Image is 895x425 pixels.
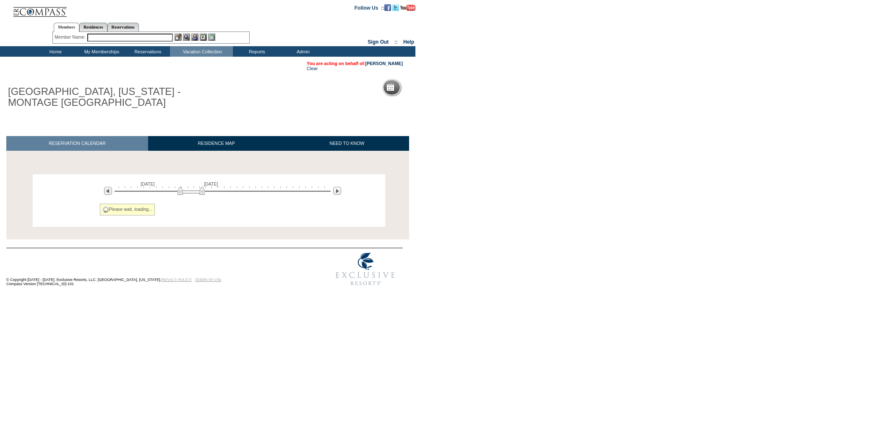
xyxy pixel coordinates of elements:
a: Become our fan on Facebook [384,5,391,10]
a: NEED TO KNOW [284,136,409,151]
a: Follow us on Twitter [392,5,399,10]
img: b_edit.gif [175,34,182,41]
a: [PERSON_NAME] [365,61,403,66]
a: Clear [307,66,318,71]
td: Admin [279,46,325,57]
span: [DATE] [204,181,218,186]
img: Previous [104,187,112,195]
td: Follow Us :: [355,4,384,11]
a: PRIVACY POLICY [161,278,192,282]
span: :: [394,39,398,45]
td: Reservations [124,46,170,57]
td: Reports [233,46,279,57]
img: Become our fan on Facebook [384,4,391,11]
img: Subscribe to our YouTube Channel [400,5,415,11]
a: Subscribe to our YouTube Channel [400,5,415,10]
a: RESIDENCE MAP [148,136,285,151]
img: Reservations [200,34,207,41]
a: Reservations [107,23,139,31]
h1: [GEOGRAPHIC_DATA], [US_STATE] - MONTAGE [GEOGRAPHIC_DATA] [6,84,194,110]
img: Impersonate [191,34,198,41]
a: TERMS OF USE [195,278,222,282]
a: Sign Out [368,39,389,45]
img: Next [333,187,341,195]
a: Help [403,39,414,45]
h5: Reservation Calendar [397,85,462,90]
img: Follow us on Twitter [392,4,399,11]
a: Residences [79,23,107,31]
img: Exclusive Resorts [328,248,403,290]
td: © Copyright [DATE] - [DATE]. Exclusive Resorts, LLC. [GEOGRAPHIC_DATA], [US_STATE]. Compass Versi... [6,249,300,291]
img: spinner2.gif [102,206,109,213]
span: You are acting on behalf of: [307,61,403,66]
td: My Memberships [78,46,124,57]
div: Please wait, loading... [100,204,155,215]
span: [DATE] [141,181,155,186]
a: Members [54,23,79,32]
td: Home [31,46,78,57]
a: RESERVATION CALENDAR [6,136,148,151]
div: Member Name: [55,34,87,41]
td: Vacation Collection [170,46,233,57]
img: View [183,34,190,41]
img: b_calculator.gif [208,34,215,41]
